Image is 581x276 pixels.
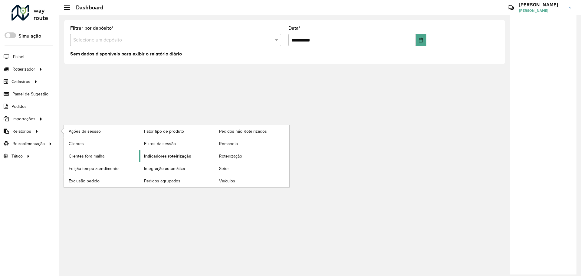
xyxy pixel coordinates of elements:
h2: Dashboard [70,4,103,11]
span: [PERSON_NAME] [519,8,564,13]
a: Indicadores roteirização [139,150,214,162]
label: Simulação [18,32,41,40]
a: Contato Rápido [504,1,517,14]
button: Choose Date [416,34,426,46]
span: Painel [13,54,24,60]
span: Clientes [69,141,84,147]
a: Veículos [214,175,289,187]
span: Clientes fora malha [69,153,104,159]
a: Setor [214,162,289,175]
span: Tático [11,153,23,159]
span: Pedidos agrupados [144,178,180,184]
span: Relatórios [12,128,31,135]
span: Retroalimentação [12,141,45,147]
a: Ações da sessão [64,125,139,137]
span: Importações [12,116,35,122]
span: Filtros da sessão [144,141,176,147]
label: Data [288,25,300,32]
a: Pedidos agrupados [139,175,214,187]
a: Integração automática [139,162,214,175]
span: Indicadores roteirização [144,153,191,159]
a: Exclusão pedido [64,175,139,187]
span: Cadastros [11,78,30,85]
span: Pedidos não Roteirizados [219,128,267,135]
a: Roteirização [214,150,289,162]
h3: [PERSON_NAME] [519,2,564,8]
a: Clientes [64,138,139,150]
a: Romaneio [214,138,289,150]
a: Filtros da sessão [139,138,214,150]
a: Edição tempo atendimento [64,162,139,175]
label: Sem dados disponíveis para exibir o relatório diário [70,50,182,58]
span: Roteirização [219,153,242,159]
a: Clientes fora malha [64,150,139,162]
span: Romaneio [219,141,238,147]
span: Veículos [219,178,235,184]
span: Ações da sessão [69,128,101,135]
span: Pedidos [11,103,27,110]
span: Edição tempo atendimento [69,165,119,172]
span: Fator tipo de produto [144,128,184,135]
span: Roteirizador [12,66,35,72]
span: Setor [219,165,229,172]
label: Filtrar por depósito [70,25,113,32]
a: Pedidos não Roteirizados [214,125,289,137]
a: Fator tipo de produto [139,125,214,137]
span: Integração automática [144,165,185,172]
span: Exclusão pedido [69,178,100,184]
span: Painel de Sugestão [12,91,48,97]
